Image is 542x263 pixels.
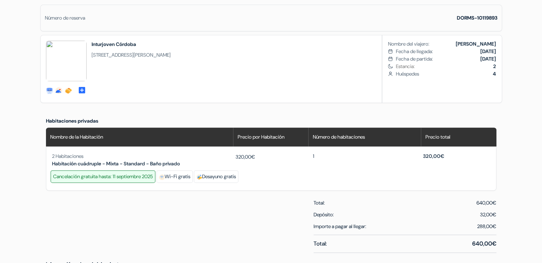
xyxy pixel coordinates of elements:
[92,51,171,59] span: [STREET_ADDRESS][PERSON_NAME]
[493,63,496,69] b: 2
[396,55,433,63] span: Fecha de partida:
[480,211,496,218] div: 32,00€
[493,71,496,77] b: 4
[480,56,496,62] b: [DATE]
[50,133,103,141] span: Nombre de la Habitación
[388,40,429,48] span: Nombre del viajero:
[156,170,193,183] div: Wi-Fi gratis
[314,199,325,207] span: Total:
[457,15,497,21] strong: DORMS-10119893
[396,63,496,70] span: Estancia:
[425,133,450,141] span: Precio total
[159,174,165,180] img: freeWifi.svg
[456,41,496,47] b: [PERSON_NAME]
[314,211,334,218] span: Depósito:
[396,70,496,78] span: Huéspedes
[78,86,86,93] a: add_box
[480,48,496,55] b: [DATE]
[46,41,87,81] img: XDoPMQQxBTQCPQVr
[196,174,202,180] img: freeBreakfast.svg
[476,199,496,207] span: 640,00€
[194,170,238,183] div: Desayuno gratis
[314,223,366,230] span: Importe a pagar al llegar:
[238,133,284,141] span: Precio por Habitación
[477,223,496,230] span: 288,00€
[314,239,327,248] span: Total:
[472,239,496,248] span: 640,00€
[51,170,155,183] div: Cancelación gratuita hasta: 11 septiembre 2025
[45,14,85,22] div: Número de reserva
[423,153,444,159] span: 320,00€
[236,153,255,161] span: 320,00€
[396,48,433,55] span: Fecha de llegada:
[52,160,180,167] span: Habitación cuádruple - Mixta - Standard - Baño privado
[313,133,365,141] span: Número de habitaciones
[52,153,83,159] span: 2 Habitaciones
[46,118,98,124] span: Habitaciones privadas
[92,41,171,48] h2: Inturjoven Córdoba
[313,153,418,160] div: 1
